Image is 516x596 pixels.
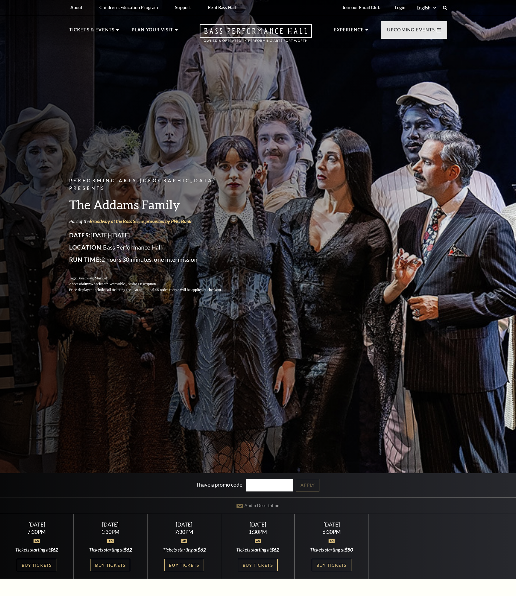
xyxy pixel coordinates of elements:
div: [DATE] [228,521,287,528]
p: 2 hours 30 minutes, one intermission [69,255,237,264]
span: Location: [69,244,103,251]
p: [DATE]-[DATE] [69,230,237,240]
div: 1:30PM [81,529,140,534]
div: Tickets starting at [302,546,361,553]
div: 7:30PM [7,529,66,534]
img: icon_ad.svg [181,539,187,543]
label: I have a promo code [197,481,242,488]
div: [DATE] [302,521,361,528]
div: [DATE] [155,521,213,528]
a: Buy Tickets [91,559,130,571]
span: An additional $5 order charge will be applied at checkout. [133,288,222,292]
a: Buy Tickets [164,559,204,571]
p: Tags: [69,275,237,281]
p: Part of the [69,218,237,225]
p: Upcoming Events [387,26,435,37]
div: Tickets starting at [155,546,213,553]
div: Tickets starting at [7,546,66,553]
a: Broadway at the Bass Series presented by PNC Bank [90,218,191,224]
p: Performing Arts [GEOGRAPHIC_DATA] Presents [69,177,237,192]
p: Tickets & Events [69,26,115,37]
div: 7:30PM [155,529,213,534]
span: Broadway, Musical [77,276,107,280]
div: 1:30PM [228,529,287,534]
select: Select: [415,5,437,11]
a: Buy Tickets [238,559,278,571]
p: Price displayed includes all ticketing fees. [69,287,237,293]
span: $50 [345,547,353,552]
p: Experience [334,26,364,37]
img: icon_ad.svg [329,539,335,543]
div: 6:30PM [302,529,361,534]
img: icon_ad.svg [255,539,261,543]
span: $62 [198,547,206,552]
p: About [70,5,83,10]
span: Run Time: [69,256,102,263]
div: [DATE] [81,521,140,528]
span: $62 [124,547,132,552]
h3: The Addams Family [69,197,237,212]
p: Children's Education Program [99,5,158,10]
span: $62 [271,547,279,552]
span: $62 [50,547,58,552]
a: Buy Tickets [312,559,351,571]
div: Tickets starting at [228,546,287,553]
p: Support [175,5,191,10]
img: icon_ad.svg [34,539,40,543]
div: Tickets starting at [81,546,140,553]
p: Accessibility: [69,281,237,287]
p: Plan Your Visit [132,26,173,37]
div: [DATE] [7,521,66,528]
span: Wheelchair Accessible , Audio Description [90,282,156,286]
p: Bass Performance Hall [69,243,237,252]
a: Buy Tickets [17,559,56,571]
span: Dates: [69,232,91,239]
img: icon_ad.svg [107,539,114,543]
p: Rent Bass Hall [208,5,236,10]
